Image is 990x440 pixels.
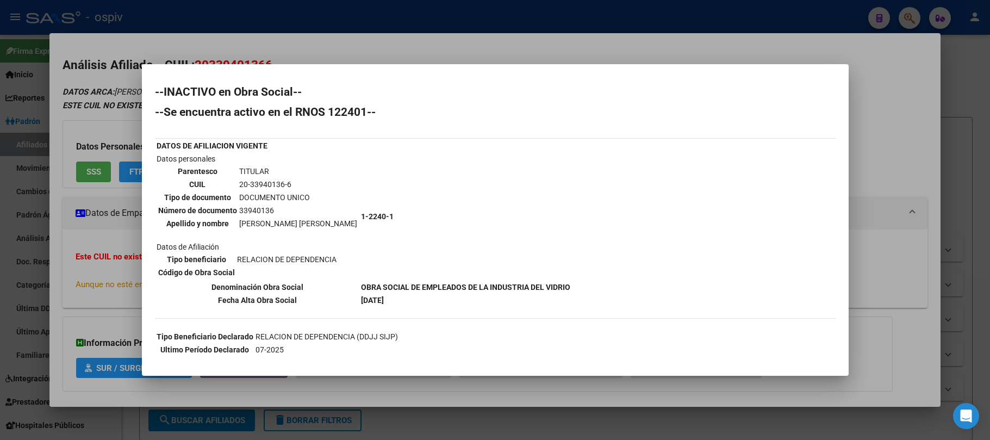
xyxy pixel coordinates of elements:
th: Parentesco [158,165,238,177]
th: Apellido y nombre [158,218,238,230]
th: Código de Obra Social [158,267,235,278]
h2: --INACTIVO en Obra Social-- [155,86,836,97]
b: 1-2240-1 [361,212,394,221]
td: 20-33940136-6 [239,178,358,190]
th: Tipo de documento [158,191,238,203]
td: TITULAR [239,165,358,177]
th: Tipo beneficiario [158,253,235,265]
th: Fecha Alta Obra Social [156,294,359,306]
td: Datos personales Datos de Afiliación [156,153,359,280]
div: Open Intercom Messenger [953,403,979,429]
th: Tipo Beneficiario Declarado [156,331,254,343]
th: CUIL [158,178,238,190]
td: RELACION DE DEPENDENCIA [236,253,337,265]
h2: --Se encuentra activo en el RNOS 122401-- [155,107,836,117]
th: Ultimo Período Declarado [156,344,254,356]
td: [PERSON_NAME] [PERSON_NAME] [239,218,358,230]
b: [DATE] [361,296,384,305]
td: RELACION DE DEPENDENCIA (DDJJ SIJP) [255,331,399,343]
td: 07-2025 [255,344,399,356]
td: 33940136 [239,204,358,216]
th: Denominación Obra Social [156,281,359,293]
td: DOCUMENTO UNICO [239,191,358,203]
b: DATOS DE AFILIACION VIGENTE [157,141,267,150]
b: OBRA SOCIAL DE EMPLEADOS DE LA INDUSTRIA DEL VIDRIO [361,283,570,292]
th: Número de documento [158,204,238,216]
